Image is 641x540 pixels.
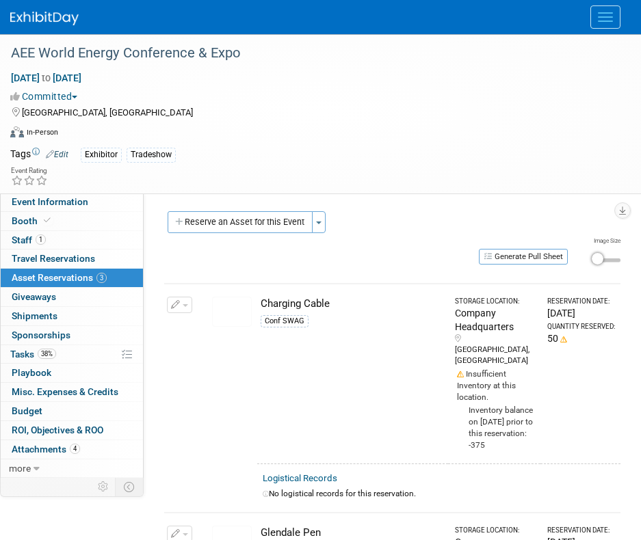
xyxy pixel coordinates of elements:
span: Budget [12,405,42,416]
button: Reserve an Asset for this Event [168,211,313,233]
div: [GEOGRAPHIC_DATA], [GEOGRAPHIC_DATA] [455,334,535,366]
a: ROI, Objectives & ROO [1,421,143,440]
span: Event Information [12,196,88,207]
div: Event Format [10,124,624,145]
a: Giveaways [1,288,143,306]
div: [DATE] [547,306,615,320]
img: ExhibitDay [10,12,79,25]
div: No logistical records for this reservation. [263,488,615,500]
div: Quantity Reserved: [547,322,615,332]
div: Tradeshow [127,148,176,162]
span: 38% [38,349,56,359]
a: Budget [1,402,143,420]
a: Staff1 [1,231,143,249]
a: Logistical Records [263,473,337,483]
div: Inventory balance on [DATE] prior to this reservation: -375 [455,403,535,451]
a: Sponsorships [1,326,143,345]
div: Exhibitor [81,148,122,162]
button: Committed [10,90,83,103]
span: ROI, Objectives & ROO [12,424,103,435]
span: Sponsorships [12,329,70,340]
a: Playbook [1,364,143,382]
div: AEE World Energy Conference & Expo [6,41,614,66]
span: [GEOGRAPHIC_DATA], [GEOGRAPHIC_DATA] [22,107,193,118]
img: View Images [212,297,252,327]
a: Shipments [1,307,143,325]
span: Staff [12,234,46,245]
span: Giveaways [12,291,56,302]
a: Event Information [1,193,143,211]
span: more [9,463,31,474]
a: Edit [46,150,68,159]
div: Reservation Date: [547,297,615,306]
span: Travel Reservations [12,253,95,264]
a: Misc. Expenses & Credits [1,383,143,401]
span: Booth [12,215,53,226]
a: Attachments4 [1,440,143,459]
div: Storage Location: [455,297,535,306]
div: Insufficient Inventory at this location. [455,366,535,403]
div: Event Rating [11,167,48,174]
a: more [1,459,143,478]
div: In-Person [26,127,58,137]
a: Asset Reservations3 [1,269,143,287]
span: 1 [36,234,46,245]
div: 50 [547,332,615,345]
div: Charging Cable [261,297,443,311]
span: Shipments [12,310,57,321]
a: Booth [1,212,143,230]
span: Misc. Expenses & Credits [12,386,118,397]
span: Asset Reservations [12,272,107,283]
div: Company Headquarters [455,306,535,334]
td: Tags [10,147,68,163]
div: Glendale Pen [261,526,443,540]
img: Format-Inperson.png [10,126,24,137]
div: Reservation Date: [547,526,615,535]
span: [DATE] [DATE] [10,72,82,84]
div: Storage Location: [455,526,535,535]
a: Travel Reservations [1,249,143,268]
a: Tasks38% [1,345,143,364]
span: to [40,72,53,83]
div: Conf SWAG [261,315,309,327]
td: Toggle Event Tabs [116,478,144,496]
span: Playbook [12,367,51,378]
span: 3 [96,273,107,283]
i: Booth reservation complete [44,217,51,224]
span: 4 [70,444,80,454]
td: Personalize Event Tab Strip [92,478,116,496]
span: Tasks [10,349,56,360]
button: Menu [590,5,620,29]
div: Image Size [592,237,620,245]
span: Attachments [12,444,80,455]
button: Generate Pull Sheet [479,249,568,265]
